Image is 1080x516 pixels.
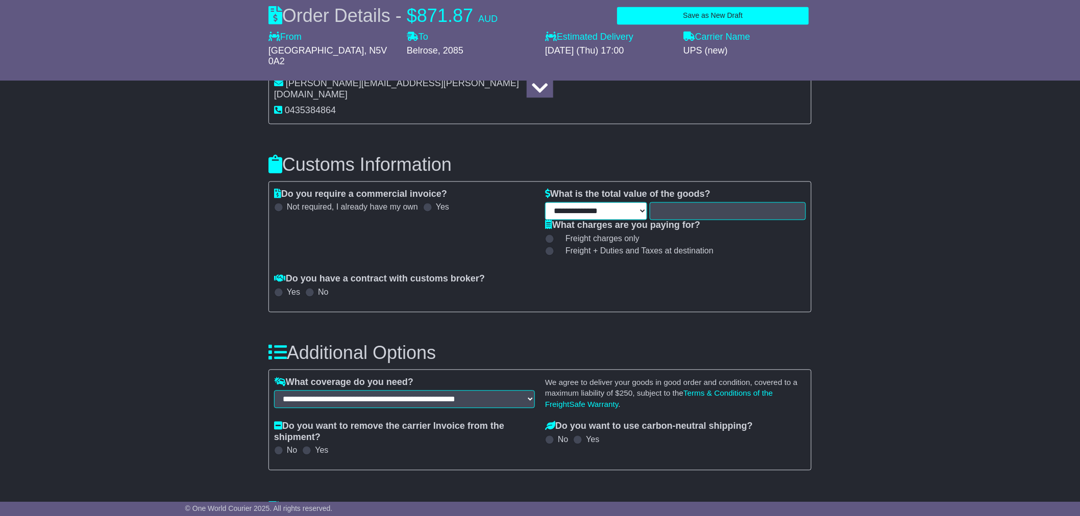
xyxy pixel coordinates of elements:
[683,46,812,57] div: UPS (new)
[287,446,297,455] label: No
[285,106,336,116] span: 0435384864
[274,421,535,443] label: Do you want to remove the carrier Invoice from the shipment?
[553,234,640,244] label: Freight charges only
[545,46,673,57] div: [DATE] (Thu) 17:00
[287,202,418,212] label: Not required, I already have my own
[586,435,599,445] label: Yes
[545,189,710,200] label: What is the total value of the goods?
[315,446,328,455] label: Yes
[268,343,812,364] h3: Additional Options
[268,32,302,43] label: From
[287,288,300,297] label: Yes
[268,46,364,56] span: [GEOGRAPHIC_DATA]
[318,288,328,297] label: No
[274,274,485,285] label: Do you have a contract with customs broker?
[436,202,449,212] label: Yes
[478,14,498,24] span: AUD
[545,220,700,231] label: What charges are you paying for?
[558,435,568,445] label: No
[407,6,417,27] span: $
[274,79,519,100] span: [PERSON_NAME][EMAIL_ADDRESS][PERSON_NAME][DOMAIN_NAME]
[438,46,463,56] span: , 2085
[185,504,333,512] span: © One World Courier 2025. All rights reserved.
[545,378,798,409] small: We agree to deliver your goods in good order and condition, covered to a maximum liability of $ ,...
[407,46,438,56] span: Belrose
[617,7,809,25] button: Save as New Draft
[566,246,714,256] span: Freight + Duties and Taxes at destination
[545,389,773,409] a: Terms & Conditions of the FreightSafe Warranty
[545,421,753,432] label: Do you want to use carbon-neutral shipping?
[268,46,387,67] span: , N5V 0A2
[545,32,673,43] label: Estimated Delivery
[683,32,750,43] label: Carrier Name
[274,377,413,389] label: What coverage do you need?
[268,5,498,27] div: Order Details -
[407,32,428,43] label: To
[274,189,447,200] label: Do you require a commercial invoice?
[268,155,812,175] h3: Customs Information
[620,389,633,398] span: 250
[417,6,473,27] span: 871.87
